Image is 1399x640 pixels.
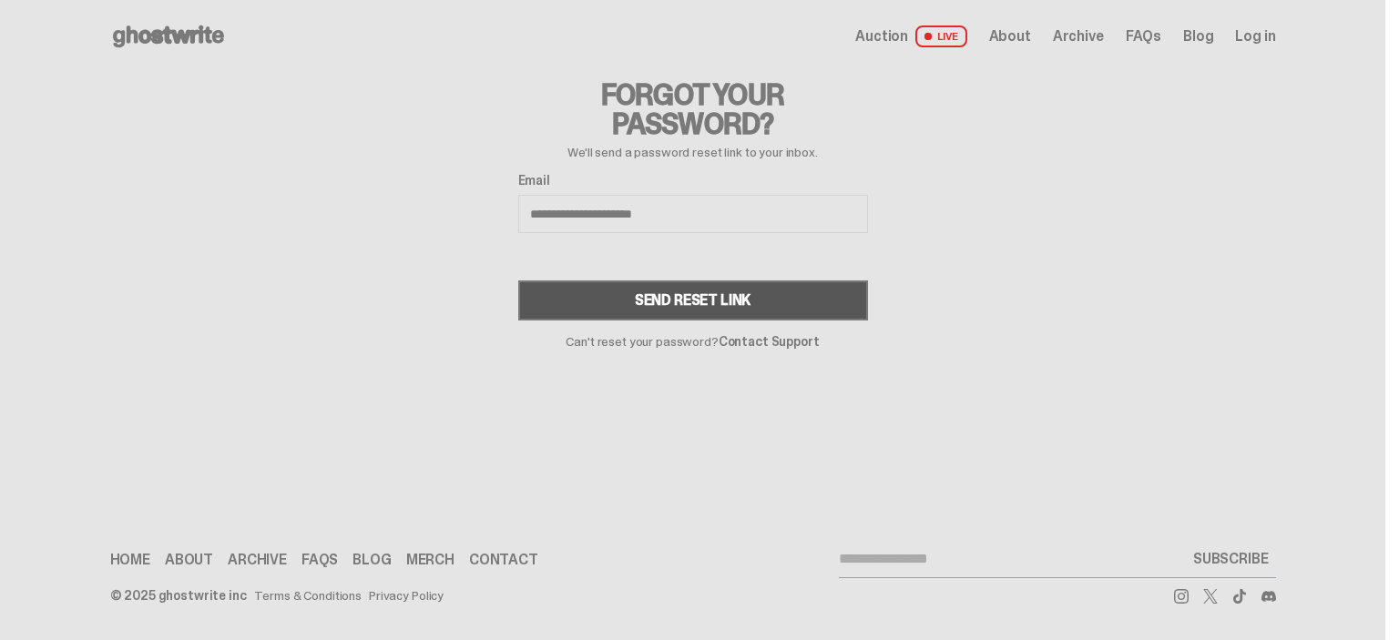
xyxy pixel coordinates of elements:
[518,146,868,158] p: We'll send a password reset link to your inbox.
[165,553,213,567] a: About
[110,589,247,602] div: © 2025 ghostwrite inc
[1235,29,1275,44] a: Log in
[1186,541,1276,577] button: SUBSCRIBE
[518,173,868,188] label: Email
[915,25,967,47] span: LIVE
[301,553,338,567] a: FAQs
[518,335,868,348] p: Can't reset your password?
[110,553,150,567] a: Home
[518,280,868,320] button: Send Reset Link
[1053,29,1104,44] a: Archive
[406,553,454,567] a: Merch
[369,589,444,602] a: Privacy Policy
[518,80,868,138] h3: Forgot your password?
[855,25,966,47] a: Auction LIVE
[469,553,538,567] a: Contact
[352,553,391,567] a: Blog
[855,29,908,44] span: Auction
[1126,29,1161,44] a: FAQs
[1183,29,1213,44] a: Blog
[719,333,820,350] a: Contact Support
[254,589,362,602] a: Terms & Conditions
[635,293,751,308] div: Send Reset Link
[989,29,1031,44] a: About
[228,553,287,567] a: Archive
